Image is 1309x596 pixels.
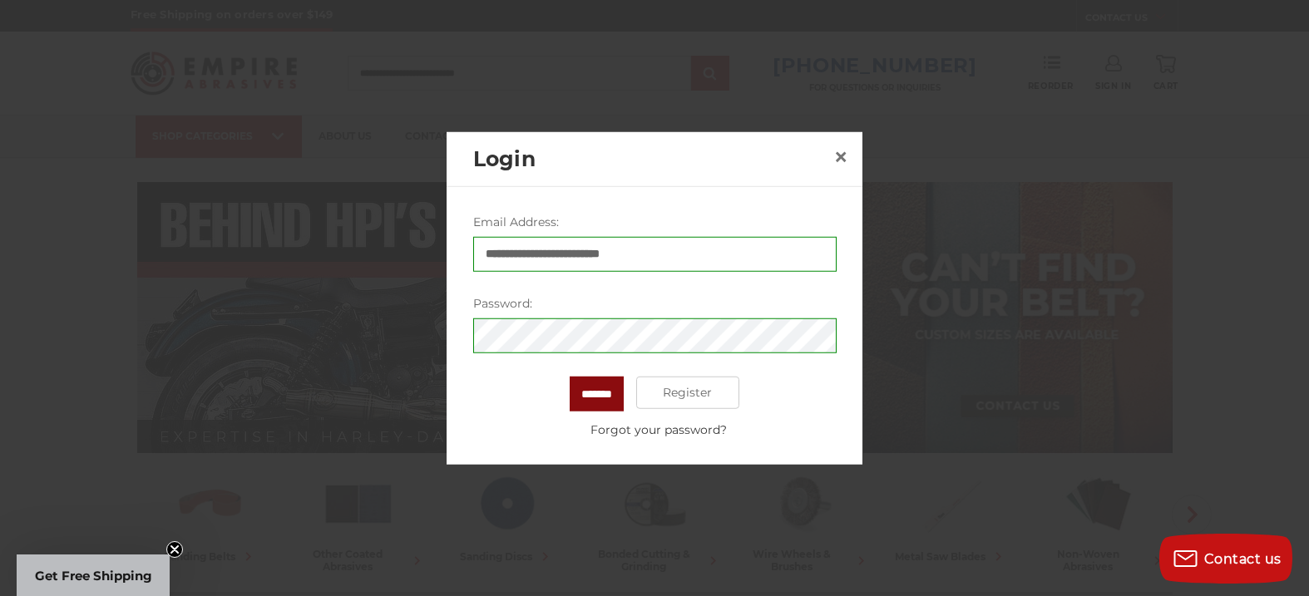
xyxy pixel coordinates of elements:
button: Contact us [1159,534,1292,584]
button: Close teaser [166,541,183,558]
span: Contact us [1204,551,1282,567]
a: Register [636,376,740,409]
label: Email Address: [473,213,837,230]
div: Get Free ShippingClose teaser [17,554,170,596]
a: Forgot your password? [482,421,836,438]
span: × [833,140,848,173]
h2: Login [473,143,827,175]
span: Get Free Shipping [35,568,152,584]
a: Close [827,144,854,170]
label: Password: [473,294,837,312]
